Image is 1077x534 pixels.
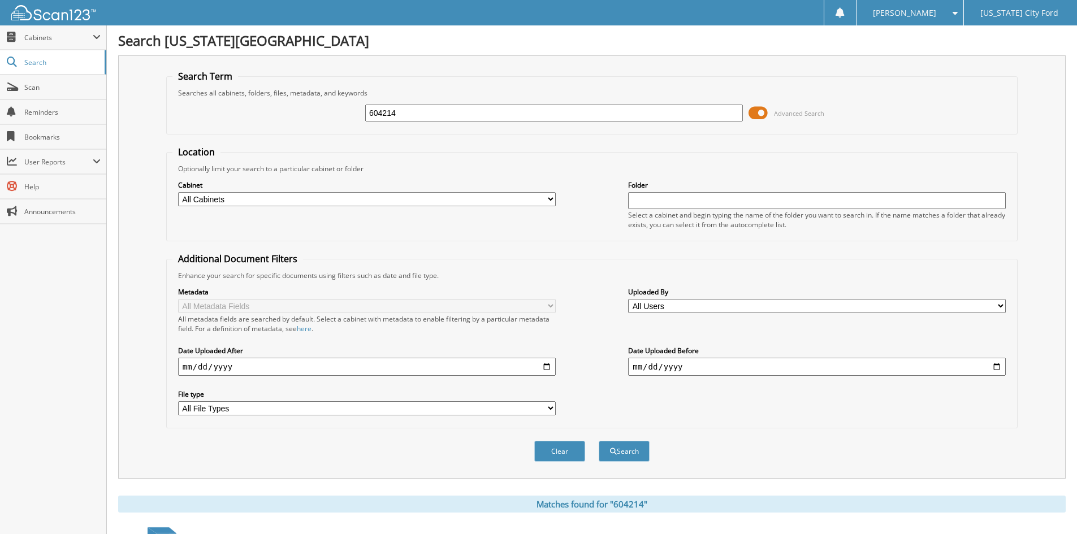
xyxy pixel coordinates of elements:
[628,210,1006,229] div: Select a cabinet and begin typing the name of the folder you want to search in. If the name match...
[774,109,824,118] span: Advanced Search
[172,271,1011,280] div: Enhance your search for specific documents using filters such as date and file type.
[172,88,1011,98] div: Searches all cabinets, folders, files, metadata, and keywords
[24,207,101,216] span: Announcements
[172,253,303,265] legend: Additional Document Filters
[118,496,1066,513] div: Matches found for "604214"
[873,10,936,16] span: [PERSON_NAME]
[172,70,238,83] legend: Search Term
[118,31,1066,50] h1: Search [US_STATE][GEOGRAPHIC_DATA]
[599,441,650,462] button: Search
[534,441,585,462] button: Clear
[980,10,1058,16] span: [US_STATE] City Ford
[297,324,312,333] a: here
[628,180,1006,190] label: Folder
[172,164,1011,173] div: Optionally limit your search to a particular cabinet or folder
[11,5,96,20] img: scan123-logo-white.svg
[24,182,101,192] span: Help
[24,157,93,167] span: User Reports
[628,358,1006,376] input: end
[24,107,101,117] span: Reminders
[178,389,556,399] label: File type
[628,287,1006,297] label: Uploaded By
[178,358,556,376] input: start
[24,33,93,42] span: Cabinets
[24,83,101,92] span: Scan
[172,146,220,158] legend: Location
[178,287,556,297] label: Metadata
[24,58,99,67] span: Search
[178,346,556,355] label: Date Uploaded After
[628,346,1006,355] label: Date Uploaded Before
[178,314,556,333] div: All metadata fields are searched by default. Select a cabinet with metadata to enable filtering b...
[178,180,556,190] label: Cabinet
[24,132,101,142] span: Bookmarks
